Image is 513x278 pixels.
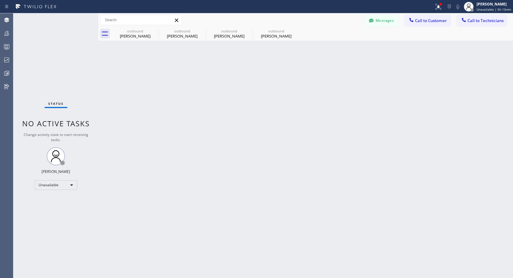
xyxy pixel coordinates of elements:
div: outbound [206,29,252,33]
div: Tyrone Patterson [206,27,252,41]
div: [PERSON_NAME] [42,169,70,174]
div: Unavailable [35,180,77,190]
span: Status [48,101,64,106]
span: Change activity state to start receiving tasks. [24,132,88,142]
button: Mute [454,2,462,11]
input: Search [100,15,182,25]
div: [PERSON_NAME] [253,33,299,39]
div: [PERSON_NAME] [159,33,205,39]
button: Call to Technicians [457,15,507,26]
button: Messages [365,15,398,26]
button: Call to Customer [404,15,451,26]
span: No active tasks [22,118,90,128]
div: Matthew Todd [112,27,158,41]
span: Call to Customer [415,18,447,23]
div: Tyrone Patterson [159,27,205,41]
div: [PERSON_NAME] [477,2,511,7]
div: [PERSON_NAME] [112,33,158,39]
div: [PERSON_NAME] [206,33,252,39]
div: Tyrone Patterson [253,27,299,41]
div: outbound [159,29,205,33]
div: outbound [112,29,158,33]
span: Unavailable | 5h 13min [477,7,511,12]
span: Call to Technicians [467,18,504,23]
div: outbound [253,29,299,33]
